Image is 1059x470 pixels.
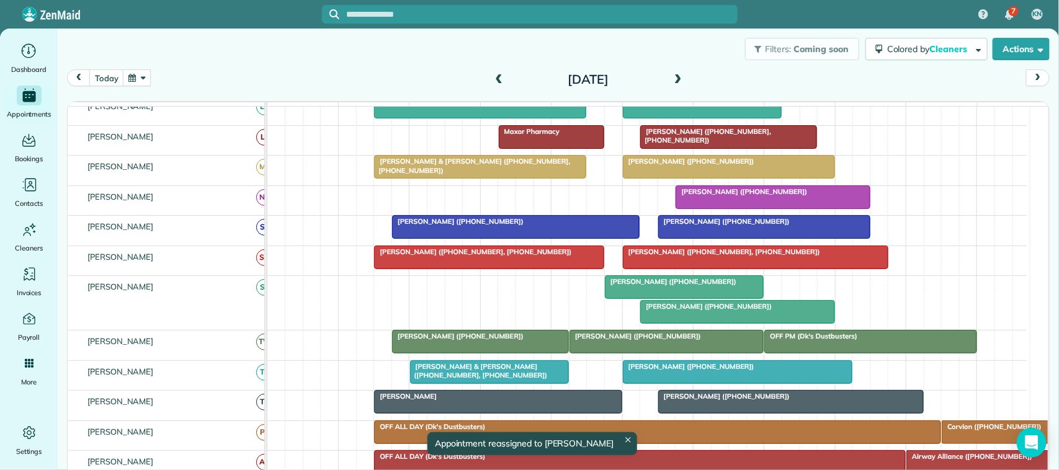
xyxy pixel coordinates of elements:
svg: Focus search [329,9,339,19]
div: Appointment reassigned to [PERSON_NAME] [427,432,637,455]
span: 1pm [694,105,715,115]
button: Colored byCleaners [865,38,988,60]
span: [PERSON_NAME] & [PERSON_NAME] ([PHONE_NUMBER], [PHONE_NUMBER]) [409,362,548,379]
a: Cleaners [5,219,53,254]
span: TD [256,394,273,410]
span: [PERSON_NAME] [85,101,156,111]
span: 5pm [978,105,999,115]
span: Payroll [18,331,40,344]
span: 12pm [623,105,650,115]
span: Airway Alliance ([PHONE_NUMBER]) [906,452,1033,461]
span: [PERSON_NAME] [85,131,156,141]
span: 4pm [906,105,928,115]
div: Open Intercom Messenger [1017,428,1047,458]
span: Cleaners [15,242,43,254]
h2: [DATE] [511,73,666,86]
span: OFF PM (Dk's Dustbusters) [764,332,858,340]
span: OFF ALL DAY (Dk's Dustbusters) [373,422,486,431]
a: Invoices [5,264,53,299]
button: Focus search [322,9,339,19]
span: Bookings [15,153,43,165]
a: Appointments [5,86,53,120]
span: 7am [267,105,290,115]
span: Contacts [15,197,43,210]
span: 3pm [836,105,857,115]
span: [PERSON_NAME] ([PHONE_NUMBER], [PHONE_NUMBER]) [622,247,821,256]
span: [PERSON_NAME] ([PHONE_NUMBER]) [658,392,790,401]
span: [PERSON_NAME] [85,336,156,346]
span: [PERSON_NAME] [85,282,156,291]
span: Maxor Pharmacy [498,127,560,136]
span: [PERSON_NAME] ([PHONE_NUMBER], [PHONE_NUMBER]) [640,127,771,144]
span: TP [256,364,273,381]
span: [PERSON_NAME] ([PHONE_NUMBER]) [604,277,737,286]
a: Contacts [5,175,53,210]
a: Bookings [5,130,53,165]
span: SP [256,279,273,296]
span: LF [256,129,273,146]
span: LS [256,99,273,115]
span: [PERSON_NAME] [85,396,156,406]
span: [PERSON_NAME] [85,427,156,437]
span: More [21,376,37,388]
span: [PERSON_NAME] ([PHONE_NUMBER]) [658,217,790,226]
span: [PERSON_NAME] [85,366,156,376]
span: SB [256,219,273,236]
span: [PERSON_NAME] ([PHONE_NUMBER]) [622,157,755,166]
button: today [89,69,123,86]
span: Invoices [17,286,42,299]
span: 2pm [765,105,787,115]
span: [PERSON_NAME] ([PHONE_NUMBER]) [675,187,808,196]
div: 7 unread notifications [996,1,1022,29]
span: 8am [339,105,362,115]
span: [PERSON_NAME] [373,392,437,401]
span: KN [1033,9,1042,19]
span: [PERSON_NAME] [85,252,156,262]
span: [PERSON_NAME] [85,192,156,202]
span: PB [256,424,273,441]
span: [PERSON_NAME] & [PERSON_NAME] ([PHONE_NUMBER], [PHONE_NUMBER]) [373,157,570,174]
span: Filters: [766,43,792,55]
span: [PERSON_NAME] ([PHONE_NUMBER]) [622,362,755,371]
span: MB [256,159,273,175]
span: NN [256,189,273,206]
span: 10am [481,105,509,115]
span: Cleaners [930,43,970,55]
span: 7 [1011,6,1016,16]
button: prev [67,69,91,86]
span: [PERSON_NAME] ([PHONE_NUMBER]) [391,332,524,340]
span: 11am [552,105,579,115]
span: [PERSON_NAME] ([PHONE_NUMBER]) [391,217,524,226]
span: Corvion ([PHONE_NUMBER]) [941,422,1042,431]
span: [PERSON_NAME] [85,161,156,171]
span: TW [256,334,273,350]
a: Dashboard [5,41,53,76]
span: Appointments [7,108,51,120]
span: Settings [16,445,42,458]
a: Settings [5,423,53,458]
a: Payroll [5,309,53,344]
span: Coming soon [793,43,849,55]
span: Colored by [887,43,972,55]
button: Actions [993,38,1050,60]
span: [PERSON_NAME] ([PHONE_NUMBER]) [640,302,772,311]
span: [PERSON_NAME] ([PHONE_NUMBER], [PHONE_NUMBER]) [373,247,572,256]
span: [PERSON_NAME] [85,456,156,466]
span: [PERSON_NAME] ([PHONE_NUMBER]) [569,332,702,340]
span: OFF ALL DAY (Dk's Dustbusters) [373,452,486,461]
span: 9am [409,105,432,115]
button: next [1026,69,1050,86]
span: [PERSON_NAME] [85,221,156,231]
span: SM [256,249,273,266]
span: Dashboard [11,63,47,76]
